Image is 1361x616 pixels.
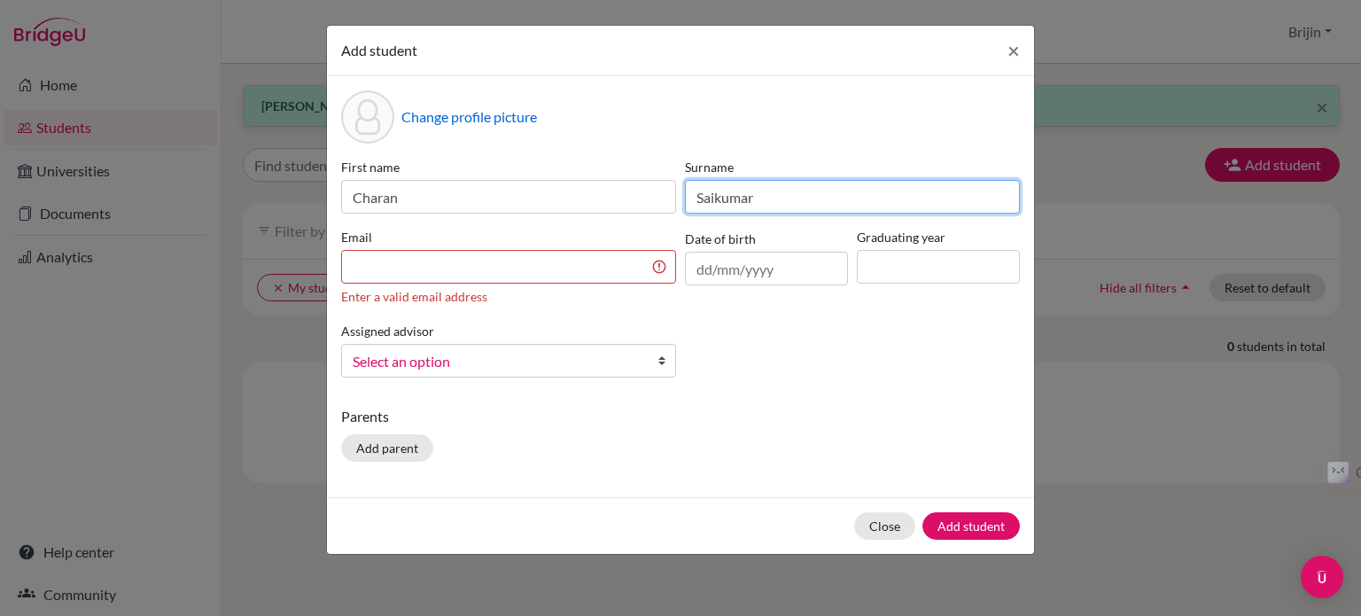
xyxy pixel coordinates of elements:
button: Close [993,26,1034,75]
button: Add student [922,512,1020,540]
label: Graduating year [857,228,1020,246]
div: Profile picture [341,90,394,144]
label: Date of birth [685,230,756,248]
label: Email [341,228,676,246]
button: Close [854,512,915,540]
span: × [1007,37,1020,63]
label: Surname [685,158,1020,176]
label: Assigned advisor [341,322,434,340]
span: Add student [341,42,417,58]
span: Select an option [353,350,642,373]
input: dd/mm/yyyy [685,252,848,285]
div: Open Intercom Messenger [1301,556,1343,598]
button: Add parent [341,434,433,462]
label: First name [341,158,676,176]
p: Parents [341,406,1020,427]
div: Enter a valid email address [341,287,676,306]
